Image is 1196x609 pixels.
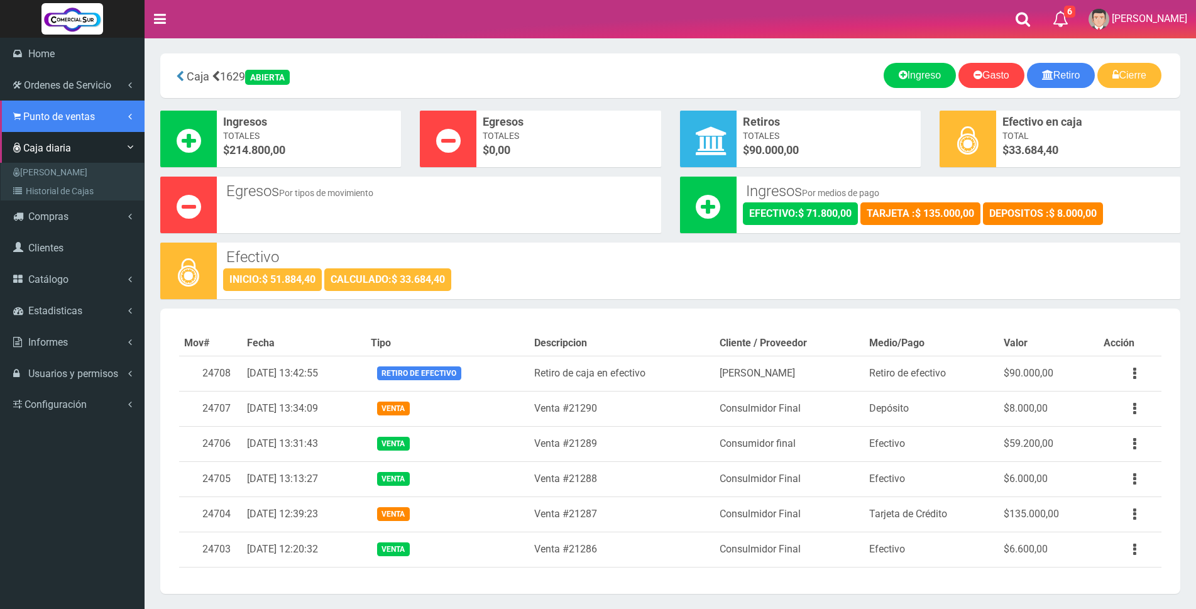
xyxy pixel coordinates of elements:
[884,63,956,88] a: Ingreso
[377,472,409,485] span: Venta
[24,79,111,91] span: Ordenes de Servicio
[999,391,1099,426] td: $8.000,00
[377,542,409,556] span: Venta
[242,461,366,497] td: [DATE] 13:13:27
[746,183,1171,199] h3: Ingresos
[864,426,999,461] td: Efectivo
[229,143,285,156] font: 214.800,00
[864,356,999,391] td: Retiro de efectivo
[23,142,71,154] span: Caja diaria
[1112,13,1187,25] span: [PERSON_NAME]
[529,461,715,497] td: Venta #21288
[4,163,144,182] a: [PERSON_NAME]
[179,331,242,356] th: Mov#
[529,497,715,532] td: Venta #21287
[715,356,864,391] td: [PERSON_NAME]
[483,142,654,158] span: $
[242,532,366,567] td: [DATE] 12:20:32
[483,129,654,142] span: Totales
[1009,143,1058,156] span: 33.684,40
[28,242,63,254] span: Clientes
[262,273,315,285] strong: $ 51.884,40
[377,437,409,450] span: Venta
[529,391,715,426] td: Venta #21290
[715,426,864,461] td: Consumidor final
[715,331,864,356] th: Cliente / Proveedor
[529,331,715,356] th: Descripcion
[366,331,529,356] th: Tipo
[179,391,242,426] td: 24707
[223,114,395,130] span: Ingresos
[242,356,366,391] td: [DATE] 13:42:55
[1002,129,1174,142] span: Total
[25,398,87,410] span: Configuración
[242,426,366,461] td: [DATE] 13:31:43
[223,142,395,158] span: $
[1097,63,1161,88] a: Cierre
[28,336,68,348] span: Informes
[743,202,858,225] div: EFECTIVO:
[999,497,1099,532] td: $135.000,00
[864,391,999,426] td: Depósito
[377,402,409,415] span: Venta
[223,129,395,142] span: Totales
[170,63,503,89] div: 1629
[245,70,290,85] div: ABIERTA
[179,461,242,497] td: 24705
[715,461,864,497] td: Consulmidor Final
[864,331,999,356] th: Medio/Pago
[529,532,715,567] td: Venta #21286
[999,356,1099,391] td: $90.000,00
[749,143,799,156] font: 90.000,00
[483,114,654,130] span: Egresos
[715,391,864,426] td: Consulmidor Final
[187,70,209,83] span: Caja
[1064,6,1075,18] span: 6
[864,461,999,497] td: Efectivo
[999,331,1099,356] th: Valor
[958,63,1024,88] a: Gasto
[802,188,879,198] small: Por medios de pago
[489,143,510,156] font: 0,00
[28,368,118,380] span: Usuarios y permisos
[1099,331,1161,356] th: Acción
[864,532,999,567] td: Efectivo
[377,366,461,380] span: Retiro de efectivo
[915,207,974,219] strong: $ 135.000,00
[179,356,242,391] td: 24708
[179,426,242,461] td: 24706
[999,532,1099,567] td: $6.600,00
[377,507,409,520] span: Venta
[23,111,95,123] span: Punto de ventas
[1027,63,1095,88] a: Retiro
[743,142,914,158] span: $
[529,426,715,461] td: Venta #21289
[279,188,373,198] small: Por tipos de movimiento
[226,183,652,199] h3: Egresos
[242,391,366,426] td: [DATE] 13:34:09
[1089,9,1109,30] img: User Image
[392,273,445,285] strong: $ 33.684,40
[999,461,1099,497] td: $6.000,00
[226,249,1171,265] h3: Efectivo
[715,532,864,567] td: Consulmidor Final
[28,273,69,285] span: Catálogo
[743,129,914,142] span: Totales
[242,331,366,356] th: Fecha
[1049,207,1097,219] strong: $ 8.000,00
[28,211,69,222] span: Compras
[179,497,242,532] td: 24704
[743,114,914,130] span: Retiros
[28,48,55,60] span: Home
[1002,114,1174,130] span: Efectivo en caja
[529,356,715,391] td: Retiro de caja en efectivo
[715,497,864,532] td: Consulmidor Final
[179,532,242,567] td: 24703
[860,202,980,225] div: TARJETA :
[28,305,82,317] span: Estadisticas
[798,207,852,219] strong: $ 71.800,00
[223,268,322,291] div: INICIO:
[1002,142,1174,158] span: $
[4,182,144,200] a: Historial de Cajas
[983,202,1103,225] div: DEPOSITOS :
